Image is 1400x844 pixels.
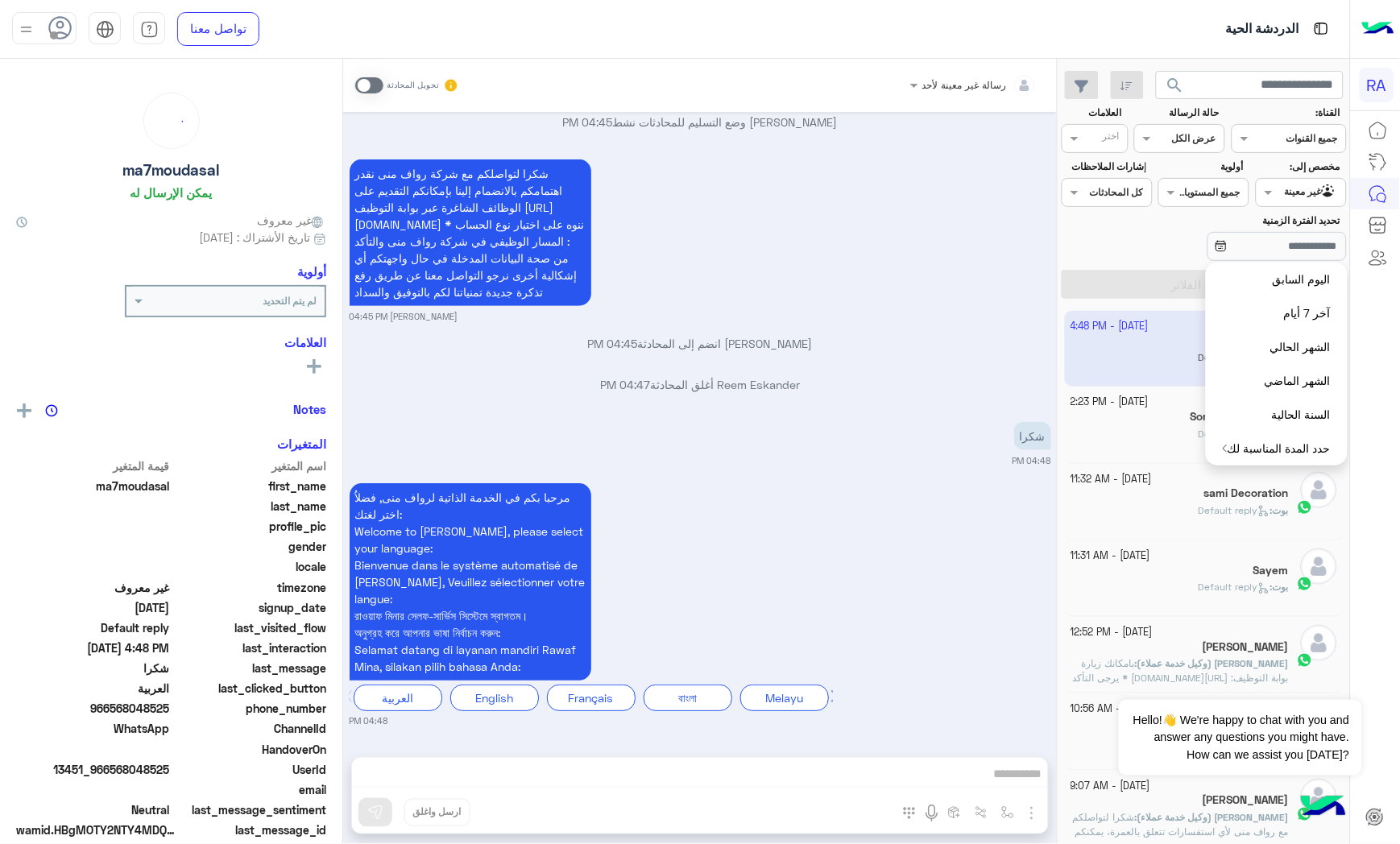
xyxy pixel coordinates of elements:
b: : [1135,811,1289,823]
b: : [1270,504,1289,516]
small: 04:48 PM [350,715,388,728]
div: Français [547,685,636,711]
label: إشارات الملاحظات [1063,159,1146,174]
span: last_name [173,498,327,515]
img: defaultAdmin.png [1301,625,1337,661]
small: [DATE] - 9:07 AM [1071,779,1151,794]
small: [DATE] - 12:52 PM [1071,625,1154,640]
div: বাংলা [644,685,732,711]
h6: Notes [293,402,326,416]
label: العلامات [1063,105,1122,120]
span: ma7moudasal [16,478,170,494]
p: [PERSON_NAME] انضم إلى المحادثة [350,335,1051,352]
span: 2 [16,720,170,737]
small: 04:48 PM [1013,454,1051,467]
b: : [1135,657,1289,669]
b: لم يتم التحديد [263,295,317,307]
h5: محمد [1203,640,1289,654]
img: notes [45,404,58,417]
span: 2025-09-30T12:13:13.215Z [16,599,170,616]
span: null [16,781,170,798]
div: RA [1360,68,1394,102]
img: defaultAdmin.png [1301,779,1337,815]
button: الشهر الحالي [1206,330,1348,364]
label: أولوية [1161,159,1244,174]
span: 966568048525 [16,700,170,717]
img: tab [96,20,114,39]
small: [DATE] - 11:31 AM [1071,548,1151,564]
img: tab [1311,19,1332,39]
span: Hello!👋 We're happy to chat with you and answer any questions you might have. How can we assist y... [1119,700,1361,776]
h5: Sondos Call Center [1191,410,1289,424]
div: Melayu [740,685,829,711]
span: null [16,741,170,758]
small: تحويل المحادثة [387,79,440,92]
span: شكرا [16,660,170,676]
span: gender [173,538,327,555]
img: tab [140,20,159,39]
span: 04:47 PM [600,378,650,391]
span: 2025-09-30T13:48:22.364Z [16,639,170,656]
span: search [1166,76,1185,95]
div: اختر [1103,129,1122,147]
span: شكرا لتواصلكم مع شركة رواف منى نقدر اهتمامكم بالانضمام إلينا بإمكانكم التقديم على الوظائف الشاغرة... [355,167,585,299]
div: العربية [354,685,442,711]
span: [PERSON_NAME] (وكيل خدمة عملاء) [1137,811,1289,823]
span: last_clicked_button [173,680,327,697]
span: last_interaction [173,639,327,656]
span: null [16,558,170,575]
p: Reem Eskander أغلق المحادثة [350,376,1051,393]
span: Default reply [16,619,170,636]
img: defaultAdmin.png [1301,472,1337,508]
span: last_visited_flow [173,619,327,636]
span: العربية [16,680,170,697]
span: signup_date [173,599,327,616]
img: WhatsApp [1297,576,1313,592]
label: مخصص إلى: [1257,159,1340,174]
p: 30/9/2025, 4:45 PM [350,159,591,306]
h6: يمكن الإرسال له [130,185,213,200]
h6: أولوية [297,264,326,279]
span: null [16,538,170,555]
label: تحديد الفترة الزمنية [1161,213,1341,228]
span: Default reply [1199,428,1270,440]
div: English [450,685,539,711]
label: القناة: [1233,105,1340,120]
img: WhatsApp [1297,499,1313,515]
h5: سیف اللہ سجاد [1203,793,1289,807]
label: حالة الرسالة [1137,105,1220,120]
button: آخر 7 أيام [1206,296,1348,330]
p: 30/9/2025, 4:48 PM [350,483,591,681]
button: حدد المدة المناسبة لك [1206,432,1348,465]
img: open [1223,445,1228,453]
span: Default reply [1199,581,1270,593]
span: HandoverOn [173,741,327,758]
img: profile [16,19,36,39]
small: [PERSON_NAME] 04:45 PM [350,310,458,323]
span: [PERSON_NAME] (وكيل خدمة عملاء) [1137,657,1289,669]
span: 0 [16,801,170,818]
span: ChannelId [173,720,327,737]
span: تاريخ الأشتراك : [DATE] [199,229,310,246]
p: [PERSON_NAME] وضع التسليم للمحادثات نشط [350,114,1051,130]
span: بوت [1273,581,1289,593]
span: profile_pic [173,518,327,535]
h6: العلامات [16,335,326,350]
img: add [17,403,31,418]
a: tab [133,12,165,46]
img: Logo [1362,12,1394,46]
span: غير معروف [16,579,170,596]
small: [DATE] - 11:32 AM [1071,472,1153,487]
a: تواصل معنا [177,12,259,46]
h5: sami Decoration [1204,486,1289,500]
span: قيمة المتغير [16,457,170,474]
span: email [173,781,327,798]
span: locale [173,558,327,575]
h5: Sayem [1253,564,1289,577]
span: رسالة غير معينة لأحد [922,79,1007,91]
button: تطبيق الفلاتر [1062,270,1347,299]
span: Default reply [1199,504,1270,516]
span: اسم المتغير [173,457,327,474]
span: timezone [173,579,327,596]
img: hulul-logo.png [1295,780,1352,836]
